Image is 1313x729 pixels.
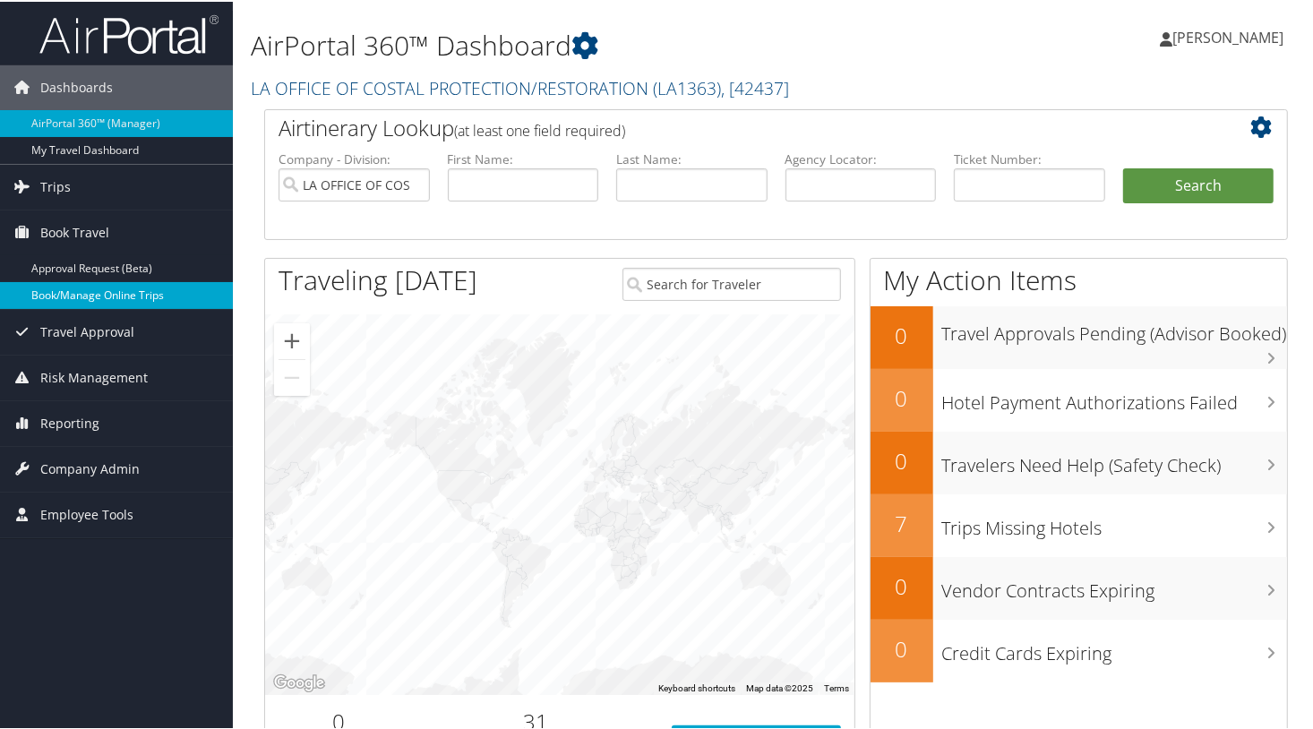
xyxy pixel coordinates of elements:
span: ( LA1363 ) [653,74,721,99]
button: Keyboard shortcuts [658,681,735,693]
a: 0Hotel Payment Authorizations Failed [871,367,1288,430]
h3: Travelers Need Help (Safety Check) [942,442,1288,476]
a: 0Travelers Need Help (Safety Check) [871,430,1288,493]
h3: Hotel Payment Authorizations Failed [942,380,1288,414]
a: [PERSON_NAME] [1160,9,1301,63]
span: Risk Management [40,354,148,399]
span: [PERSON_NAME] [1172,26,1283,46]
span: Dashboards [40,64,113,108]
h3: Travel Approvals Pending (Advisor Booked) [942,311,1288,345]
h1: Traveling [DATE] [279,260,477,297]
a: 0Vendor Contracts Expiring [871,555,1288,618]
label: Agency Locator: [785,149,937,167]
a: 0Credit Cards Expiring [871,618,1288,681]
button: Zoom out [274,358,310,394]
button: Zoom in [274,322,310,357]
h3: Trips Missing Hotels [942,505,1288,539]
h2: Airtinerary Lookup [279,111,1189,142]
h2: 0 [871,382,933,412]
span: (at least one field required) [454,119,625,139]
label: First Name: [448,149,599,167]
label: Company - Division: [279,149,430,167]
span: Travel Approval [40,308,134,353]
span: Trips [40,163,71,208]
a: Open this area in Google Maps (opens a new window) [270,670,329,693]
label: Last Name: [616,149,768,167]
h2: 0 [871,319,933,349]
span: , [ 42437 ] [721,74,789,99]
span: Company Admin [40,445,140,490]
a: 0Travel Approvals Pending (Advisor Booked) [871,304,1288,367]
span: Employee Tools [40,491,133,536]
span: Map data ©2025 [746,682,813,691]
h2: 0 [871,632,933,663]
input: Search for Traveler [622,266,841,299]
h3: Vendor Contracts Expiring [942,568,1288,602]
button: Search [1123,167,1274,202]
h2: 7 [871,507,933,537]
img: Google [270,670,329,693]
h2: 0 [871,570,933,600]
h1: AirPortal 360™ Dashboard [251,25,951,63]
h2: 0 [871,444,933,475]
label: Ticket Number: [954,149,1105,167]
h1: My Action Items [871,260,1288,297]
a: Terms (opens in new tab) [824,682,849,691]
a: LA OFFICE OF COSTAL PROTECTION/RESTORATION [251,74,789,99]
span: Reporting [40,399,99,444]
span: Book Travel [40,209,109,253]
img: airportal-logo.png [39,12,219,54]
h3: Credit Cards Expiring [942,630,1288,665]
a: 7Trips Missing Hotels [871,493,1288,555]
